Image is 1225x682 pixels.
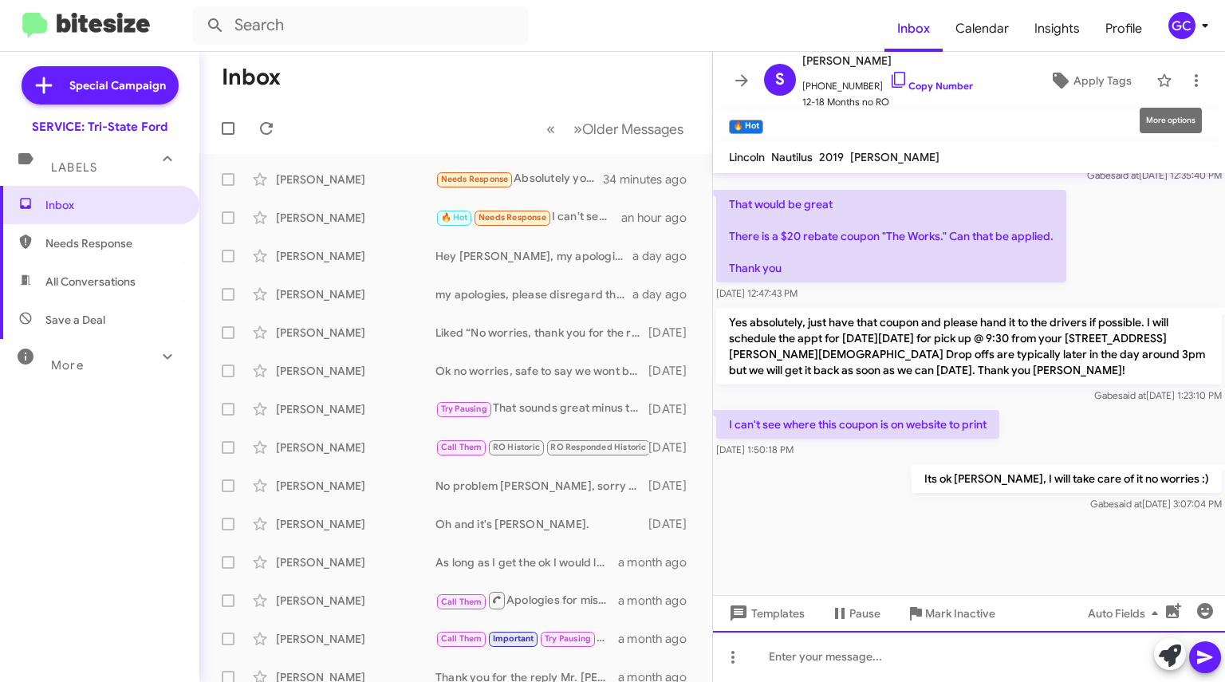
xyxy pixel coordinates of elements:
[925,599,995,628] span: Mark Inactive
[729,120,763,134] small: 🔥 Hot
[713,599,817,628] button: Templates
[32,119,167,135] div: SERVICE: Tri-State Ford
[479,212,546,223] span: Needs Response
[435,325,648,341] div: Liked “No worries, thank you for the reply and update! If you are ever in the area and need assis...
[716,308,1222,384] p: Yes absolutely, just have that coupon and please hand it to the drivers if possible. I will sched...
[618,554,699,570] div: a month ago
[802,70,973,94] span: [PHONE_NUMBER]
[1118,389,1146,401] span: said at
[276,363,435,379] div: [PERSON_NAME]
[276,516,435,532] div: [PERSON_NAME]
[632,248,699,264] div: a day ago
[729,150,765,164] span: Lincoln
[1087,169,1222,181] span: Gabe [DATE] 12:35:40 PM
[716,443,794,455] span: [DATE] 1:50:18 PM
[441,404,487,414] span: Try Pausing
[441,633,483,644] span: Call Them
[276,171,435,187] div: [PERSON_NAME]
[618,631,699,647] div: a month ago
[435,478,648,494] div: No problem [PERSON_NAME], sorry to disturb you. I understand performing your own maintenance, if ...
[45,312,105,328] span: Save a Deal
[435,554,618,570] div: As long as I get the ok I would love to do that for you [PERSON_NAME], Let me run that up the fla...
[435,516,648,532] div: Oh and it's [PERSON_NAME].
[1111,169,1139,181] span: said at
[493,442,540,452] span: RO Historic
[276,401,435,417] div: [PERSON_NAME]
[716,410,999,439] p: I can't see where this coupon is on website to print
[819,150,844,164] span: 2019
[849,599,880,628] span: Pause
[435,363,648,379] div: Ok no worries, safe to say we wont be seeing you for service needs. If you are ever in the area a...
[1075,599,1177,628] button: Auto Fields
[884,6,943,52] a: Inbox
[648,478,699,494] div: [DATE]
[1140,108,1202,133] div: More options
[893,599,1008,628] button: Mark Inactive
[435,629,618,648] div: Absolutely, just let us know when works best for you!
[222,65,281,90] h1: Inbox
[51,160,97,175] span: Labels
[45,197,181,213] span: Inbox
[802,94,973,110] span: 12-18 Months no RO
[1093,6,1155,52] a: Profile
[1155,12,1207,39] button: GC
[1114,498,1142,510] span: said at
[435,248,632,264] div: Hey [PERSON_NAME], my apologies, it seems I missed an email. The previous quoted special will be ...
[441,174,509,184] span: Needs Response
[435,438,648,456] div: Ok I completely understand that, just let us know if we can ever help.
[1090,498,1222,510] span: Gabe [DATE] 3:07:04 PM
[1168,12,1195,39] div: GC
[1094,389,1222,401] span: Gabe [DATE] 1:23:10 PM
[1022,6,1093,52] a: Insights
[193,6,528,45] input: Search
[889,80,973,92] a: Copy Number
[912,464,1222,493] p: Its ok [PERSON_NAME], I will take care of it no worries :)
[435,170,604,188] div: Absolutely you guys are still gsa approved??
[648,440,699,455] div: [DATE]
[716,287,798,299] span: [DATE] 12:47:43 PM
[493,633,534,644] span: Important
[546,119,555,139] span: «
[1088,599,1164,628] span: Auto Fields
[582,120,683,138] span: Older Messages
[564,112,693,145] button: Next
[435,286,632,302] div: my apologies, please disregard the system generated text
[573,119,582,139] span: »
[1031,66,1148,95] button: Apply Tags
[276,440,435,455] div: [PERSON_NAME]
[435,208,621,227] div: I can't see where this coupon is on website to print
[943,6,1022,52] a: Calendar
[276,631,435,647] div: [PERSON_NAME]
[648,401,699,417] div: [DATE]
[276,554,435,570] div: [PERSON_NAME]
[850,150,939,164] span: [PERSON_NAME]
[441,212,468,223] span: 🔥 Hot
[550,442,646,452] span: RO Responded Historic
[276,593,435,609] div: [PERSON_NAME]
[817,599,893,628] button: Pause
[537,112,565,145] button: Previous
[69,77,166,93] span: Special Campaign
[441,442,483,452] span: Call Them
[648,516,699,532] div: [DATE]
[276,210,435,226] div: [PERSON_NAME]
[545,633,591,644] span: Try Pausing
[276,478,435,494] div: [PERSON_NAME]
[621,210,699,226] div: an hour ago
[276,286,435,302] div: [PERSON_NAME]
[441,597,483,607] span: Call Them
[632,286,699,302] div: a day ago
[45,235,181,251] span: Needs Response
[22,66,179,104] a: Special Campaign
[802,51,973,70] span: [PERSON_NAME]
[276,248,435,264] div: [PERSON_NAME]
[775,67,785,93] span: S
[648,363,699,379] div: [DATE]
[726,599,805,628] span: Templates
[276,325,435,341] div: [PERSON_NAME]
[45,274,136,290] span: All Conversations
